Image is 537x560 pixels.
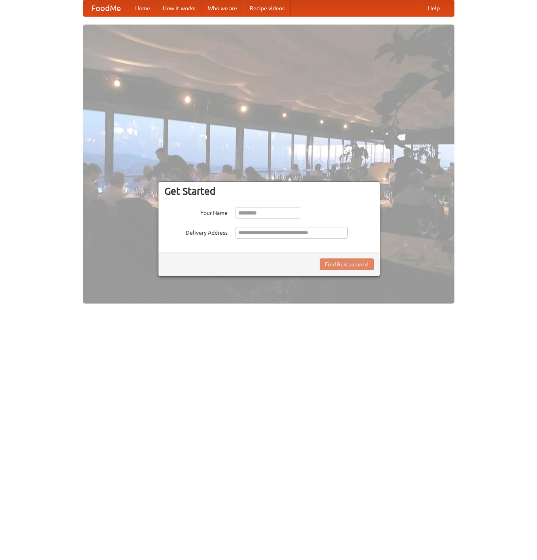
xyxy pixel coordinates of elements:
[83,0,129,16] a: FoodMe
[320,258,374,270] button: Find Restaurants!
[164,207,228,217] label: Your Name
[164,227,228,237] label: Delivery Address
[202,0,243,16] a: Who we are
[129,0,156,16] a: Home
[164,185,374,197] h3: Get Started
[422,0,446,16] a: Help
[156,0,202,16] a: How it works
[243,0,291,16] a: Recipe videos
